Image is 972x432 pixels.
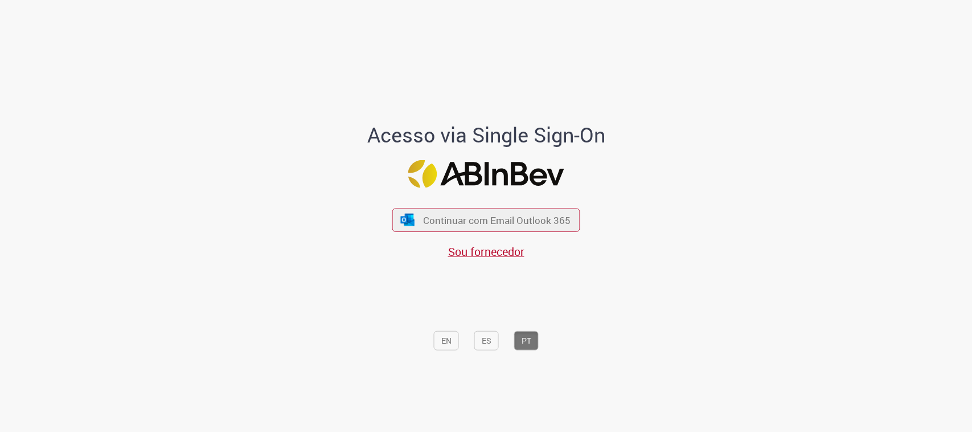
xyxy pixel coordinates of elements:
button: ES [474,331,499,351]
img: ícone Azure/Microsoft 360 [399,214,415,226]
img: Logo ABInBev [408,160,564,188]
a: Sou fornecedor [448,244,524,259]
button: EN [434,331,459,351]
span: Continuar com Email Outlook 365 [423,214,571,227]
button: ícone Azure/Microsoft 360 Continuar com Email Outlook 365 [392,209,580,232]
button: PT [514,331,539,351]
h1: Acesso via Single Sign-On [328,124,644,146]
